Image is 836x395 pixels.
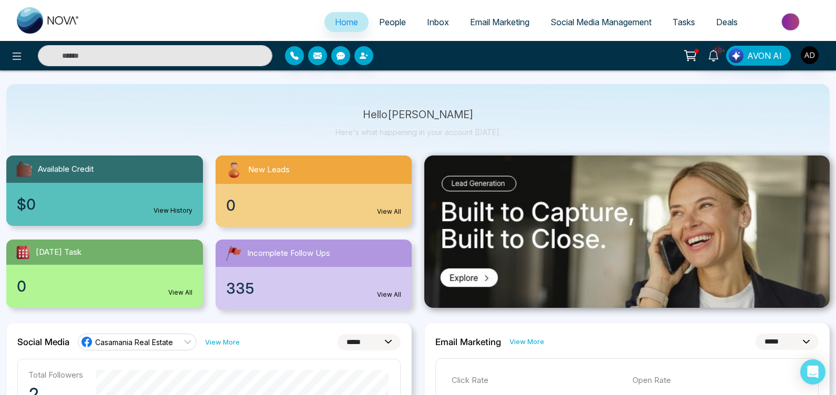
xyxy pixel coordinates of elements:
a: View History [154,206,192,215]
span: People [379,17,406,27]
img: Lead Flow [729,48,743,63]
span: Deals [716,17,738,27]
a: Incomplete Follow Ups335View All [209,240,419,310]
img: followUps.svg [224,244,243,263]
a: 10+ [701,46,726,64]
span: 0 [226,194,236,216]
a: View More [205,337,240,347]
img: newLeads.svg [224,160,244,180]
span: Available Credit [38,163,94,175]
span: 0 [17,275,26,297]
span: Casamania Real Estate [95,337,173,347]
a: Tasks [662,12,706,32]
span: Home [335,17,358,27]
span: Inbox [427,17,449,27]
a: People [369,12,416,32]
img: todayTask.svg [15,244,32,261]
span: [DATE] Task [36,246,81,258]
p: Total Followers [28,370,83,380]
button: AVON AI [726,46,791,66]
img: . [424,155,830,308]
img: Market-place.gif [753,10,830,34]
span: Incomplete Follow Ups [247,247,330,259]
span: $0 [17,193,36,215]
div: Open Intercom Messenger [800,359,825,384]
a: Deals [706,12,748,32]
a: View More [509,337,544,347]
a: Home [324,12,369,32]
img: Nova CRM Logo [17,7,80,34]
p: Here's what happening in your account [DATE]. [335,128,501,137]
span: 10+ [713,46,723,55]
img: User Avatar [801,46,819,64]
h2: Social Media [17,337,69,347]
span: New Leads [248,164,290,176]
p: Click Rate [452,375,622,387]
a: Inbox [416,12,460,32]
a: View All [377,290,401,299]
a: New Leads0View All [209,155,419,227]
a: View All [168,288,192,297]
p: Open Rate [633,375,803,387]
span: AVON AI [747,49,782,62]
span: Tasks [672,17,695,27]
span: Social Media Management [550,17,651,27]
span: 335 [226,277,254,299]
span: Email Marketing [470,17,529,27]
a: Social Media Management [540,12,662,32]
a: View All [377,207,401,216]
p: Hello [PERSON_NAME] [335,110,501,119]
h2: Email Marketing [435,337,501,347]
img: availableCredit.svg [15,160,34,179]
a: Email Marketing [460,12,540,32]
